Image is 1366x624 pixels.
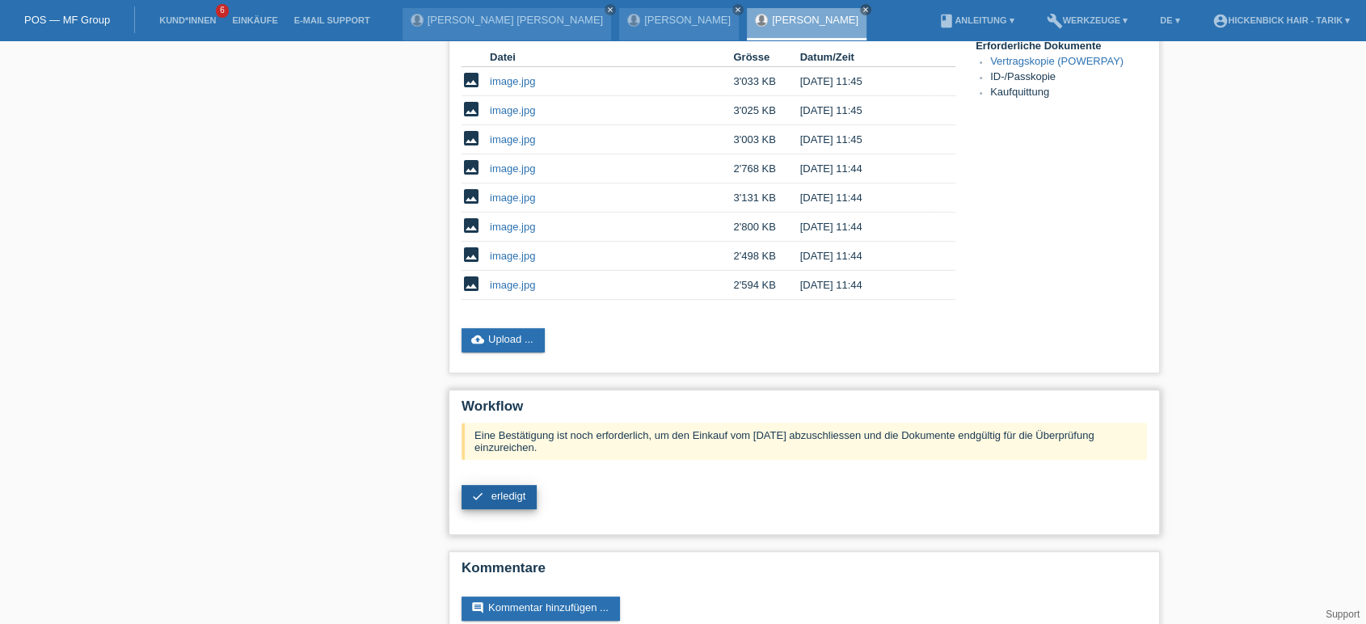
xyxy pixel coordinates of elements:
[490,221,535,233] a: image.jpg
[733,96,799,125] td: 3'025 KB
[800,48,933,67] th: Datum/Zeit
[862,6,870,14] i: close
[462,216,481,235] i: image
[286,15,378,25] a: E-Mail Support
[471,333,484,346] i: cloud_upload
[800,242,933,271] td: [DATE] 11:44
[800,96,933,125] td: [DATE] 11:45
[462,245,481,264] i: image
[490,75,535,87] a: image.jpg
[733,48,799,67] th: Grösse
[462,398,1147,423] h2: Workflow
[462,560,1147,584] h2: Kommentare
[733,183,799,213] td: 3'131 KB
[471,601,484,614] i: comment
[490,48,733,67] th: Datei
[1204,15,1358,25] a: account_circleHickenbick Hair - Tarik ▾
[800,183,933,213] td: [DATE] 11:44
[462,485,537,509] a: check erledigt
[224,15,285,25] a: Einkäufe
[428,14,603,26] a: [PERSON_NAME] [PERSON_NAME]
[462,99,481,119] i: image
[151,15,224,25] a: Kund*innen
[930,15,1022,25] a: bookAnleitung ▾
[490,133,535,145] a: image.jpg
[800,271,933,300] td: [DATE] 11:44
[800,213,933,242] td: [DATE] 11:44
[462,423,1147,460] div: Eine Bestätigung ist noch erforderlich, um den Einkauf vom [DATE] abzuschliessen und die Dokument...
[733,242,799,271] td: 2'498 KB
[490,104,535,116] a: image.jpg
[1326,609,1360,620] a: Support
[1212,13,1228,29] i: account_circle
[800,154,933,183] td: [DATE] 11:44
[471,490,484,503] i: check
[990,70,1147,86] li: ID-/Passkopie
[462,597,620,621] a: commentKommentar hinzufügen ...
[490,192,535,204] a: image.jpg
[800,67,933,96] td: [DATE] 11:45
[462,70,481,90] i: image
[772,14,858,26] a: [PERSON_NAME]
[216,4,229,18] span: 6
[490,250,535,262] a: image.jpg
[733,154,799,183] td: 2'768 KB
[732,4,744,15] a: close
[860,4,871,15] a: close
[490,162,535,175] a: image.jpg
[24,14,110,26] a: POS — MF Group
[491,490,526,502] span: erledigt
[976,40,1147,52] h4: Erforderliche Dokumente
[462,274,481,293] i: image
[800,125,933,154] td: [DATE] 11:45
[462,328,545,352] a: cloud_uploadUpload ...
[733,271,799,300] td: 2'594 KB
[1038,15,1136,25] a: buildWerkzeuge ▾
[605,4,616,15] a: close
[938,13,955,29] i: book
[733,67,799,96] td: 3'033 KB
[990,86,1147,101] li: Kaufquittung
[733,125,799,154] td: 3'003 KB
[990,55,1124,67] a: Vertragskopie (POWERPAY)
[644,14,731,26] a: [PERSON_NAME]
[462,129,481,148] i: image
[733,213,799,242] td: 2'800 KB
[734,6,742,14] i: close
[462,187,481,206] i: image
[490,279,535,291] a: image.jpg
[1046,13,1062,29] i: build
[606,6,614,14] i: close
[1152,15,1187,25] a: DE ▾
[462,158,481,177] i: image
